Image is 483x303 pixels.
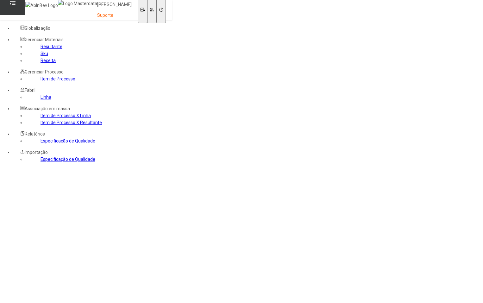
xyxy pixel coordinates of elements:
[41,76,75,81] a: Item de Processo
[41,138,95,143] a: Especificação de Qualidade
[41,51,48,56] a: Sku
[97,12,132,19] p: Suporte
[25,88,35,93] span: Fabril
[41,95,51,100] a: Linha
[25,37,64,42] span: Gerenciar Materiais
[25,106,70,111] span: Associação em massa
[97,2,132,8] p: [PERSON_NAME]
[25,131,45,136] span: Relatórios
[41,58,56,63] a: Receita
[25,2,58,9] img: AbInBev Logo
[25,150,48,155] span: Importação
[41,120,102,125] a: Item de Processo X Resultante
[25,69,64,74] span: Gerenciar Processo
[41,113,91,118] a: Item de Processo X Linha
[41,157,95,162] a: Especificação de Qualidade
[25,26,50,31] span: Globalização
[41,44,62,49] a: Resultante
